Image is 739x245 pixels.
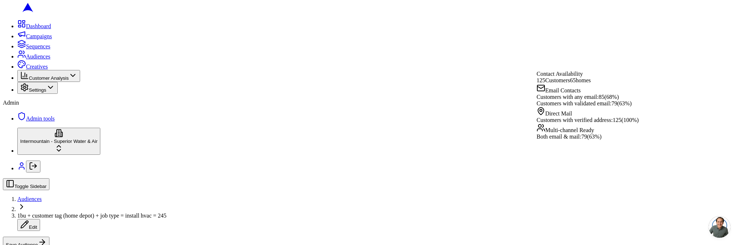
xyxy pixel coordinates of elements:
[545,87,581,93] span: Email Contacts
[29,224,37,230] span: Edit
[17,128,100,155] button: Intermountain - Superior Water & Air
[17,196,42,202] a: Audiences
[612,100,632,106] span: 79 ( 63 %)
[29,75,69,81] span: Customer Analysis
[17,23,51,29] a: Dashboard
[599,94,619,100] span: 85 ( 68 %)
[17,82,58,94] button: Settings
[545,110,572,117] span: Direct Mail
[17,43,51,49] a: Sequences
[26,43,51,49] span: Sequences
[3,100,736,106] div: Admin
[3,178,49,190] button: Toggle Sidebar
[17,33,52,39] a: Campaigns
[545,127,594,133] span: Multi-channel Ready
[17,115,55,122] a: Admin tools
[613,117,639,123] span: 125 ( 100 %)
[14,184,47,189] span: Toggle Sidebar
[537,117,613,123] span: Customers with verified address:
[537,77,570,83] span: 125 Customer s
[26,115,55,122] span: Admin tools
[570,77,591,83] span: 65 home s
[20,139,97,144] span: Intermountain - Superior Water & Air
[26,33,52,39] span: Campaigns
[709,216,730,238] a: Open chat
[17,219,40,231] button: Edit
[537,94,599,100] span: Customers with any email:
[26,161,40,172] button: Log out
[29,87,46,93] span: Settings
[17,53,51,60] a: Audiences
[26,23,51,29] span: Dashboard
[26,64,48,70] span: Creatives
[17,213,166,219] span: 1bu + customer tag (home depot) + job type = install hvac = 245
[3,196,736,231] nav: breadcrumb
[17,64,48,70] a: Creatives
[581,134,602,140] span: 79 ( 63 %)
[537,134,581,140] span: Both email & mail:
[17,70,80,82] button: Customer Analysis
[26,53,51,60] span: Audiences
[537,100,612,106] span: Customers with validated email:
[537,71,583,77] span: Contact Availability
